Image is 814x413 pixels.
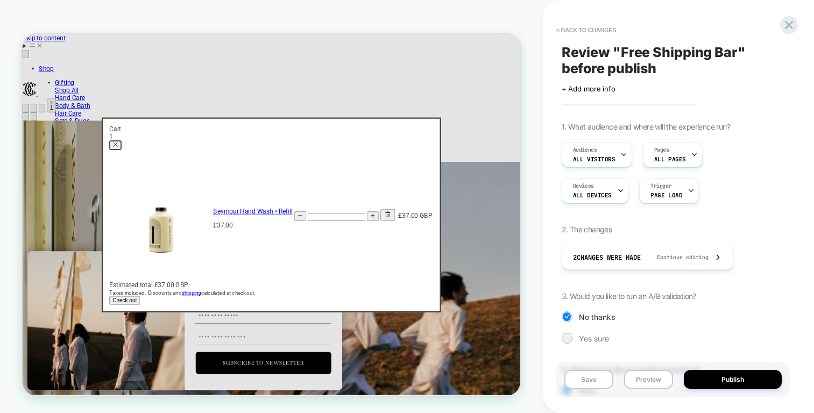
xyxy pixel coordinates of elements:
[562,44,784,76] span: Review " Free Shipping Bar " before publish
[116,141,132,154] button: Close dialog
[551,22,622,39] button: < Back to changes
[116,349,157,360] button: Check out
[562,225,612,234] span: 2. The changes
[579,334,609,343] span: Yes sure
[654,155,686,163] span: ALL PAGES
[646,254,709,261] span: Continue editing
[573,155,615,163] span: All Visitors
[654,146,669,154] span: Pages
[477,233,497,248] button: Remove Seymour Hand Wash • Refill
[650,182,671,190] span: Trigger
[562,122,730,131] span: 1. What audience and where will the experience run?
[562,291,696,301] span: 3. Would you like to run an A/B validation?
[573,146,597,154] span: Audience
[116,329,173,339] span: Estimated total
[212,340,238,348] a: shipping
[684,370,782,389] button: Publish
[116,121,548,141] span: Cart
[117,155,252,325] img: hand wash luxury hand wash hand wash refill best hand wash organic hand wash natural hand wash re...
[254,250,280,260] span: £37.00
[380,238,457,249] input: Quantity
[624,370,673,389] button: Preview
[562,84,615,93] span: + Add more info
[116,154,548,360] div: Cart
[501,236,546,246] text-component: £37.00 GBP
[573,191,612,199] span: ALL DEVICES
[650,191,682,199] span: Page Load
[116,340,310,348] small: Taxes included. Discounts and calculated at checkout.
[579,312,615,322] span: No thanks
[564,370,613,389] button: Save
[254,231,360,241] a: Seymour Hand Wash • Refill
[175,329,221,339] text-component: £37.00 GBP
[573,182,594,190] span: Devices
[116,131,121,141] span: 1
[573,253,641,262] span: 2 Changes were made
